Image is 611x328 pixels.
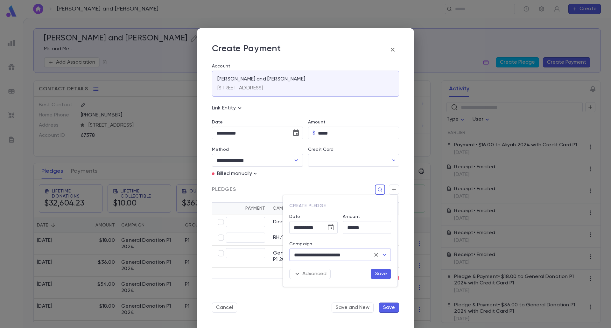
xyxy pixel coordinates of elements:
[289,269,331,279] button: Advanced
[289,204,326,208] span: Create Pledge
[371,269,391,279] button: Save
[289,214,338,219] label: Date
[343,214,360,219] label: Amount
[289,241,312,247] label: Campaign
[380,250,389,259] button: Open
[324,221,337,234] button: Choose date, selected date is Sep 4, 2025
[372,250,381,259] button: Clear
